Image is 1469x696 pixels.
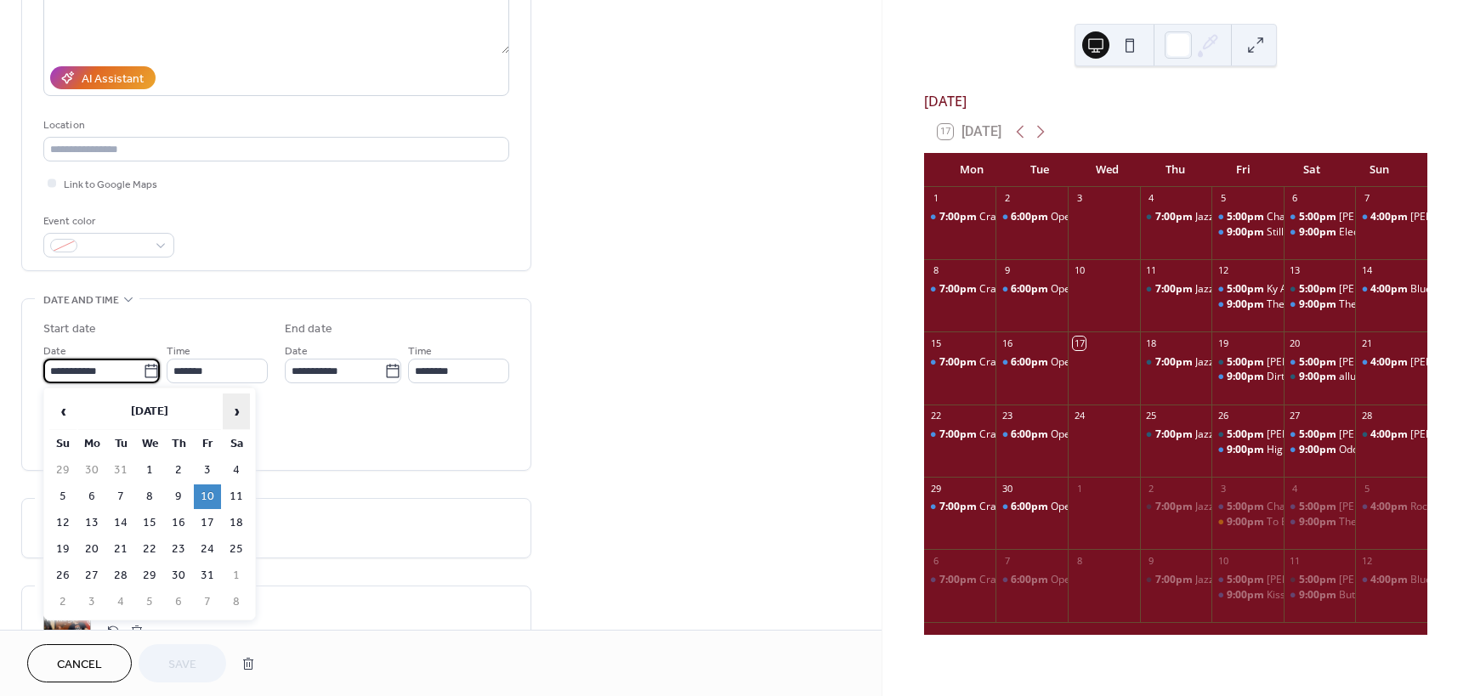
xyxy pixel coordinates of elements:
[1211,573,1284,587] div: Victoria Yeh & Mike Graham
[107,511,134,535] td: 14
[979,427,1053,442] div: Crash and Burn
[1195,355,1281,370] div: Jazz & Blues Night
[1339,370,1366,384] div: allura
[49,432,77,456] th: Su
[1155,355,1195,370] span: 7:00pm
[924,282,996,297] div: Crash and Burn
[1211,443,1284,457] div: High Waters Band
[1267,443,1353,457] div: High Waters Band
[43,212,171,230] div: Event color
[1001,264,1013,277] div: 9
[1011,500,1051,514] span: 6:00pm
[1289,264,1302,277] div: 13
[1211,210,1284,224] div: Charlie Horse
[1360,337,1373,349] div: 21
[1299,370,1339,384] span: 9:00pm
[1006,153,1074,187] div: Tue
[1360,410,1373,422] div: 28
[1267,297,1395,312] div: The Fabulous Tonemasters
[136,563,163,588] td: 29
[43,116,506,134] div: Location
[1339,573,1419,587] div: [PERSON_NAME]
[78,511,105,535] td: 13
[1001,192,1013,205] div: 2
[1195,500,1281,514] div: Jazz & Blues Night
[1284,515,1356,529] div: The Hippie Chicks
[49,511,77,535] td: 12
[1284,282,1356,297] div: Mike MacCurdy
[1339,515,1423,529] div: The Hippie Chicks
[136,537,163,562] td: 22
[1140,355,1212,370] div: Jazz & Blues Night
[924,355,996,370] div: Crash and Burn
[57,656,102,674] span: Cancel
[1227,297,1267,312] span: 9:00pm
[1211,225,1284,240] div: Still Picking Country
[43,342,66,360] span: Date
[1355,573,1427,587] div: Bluegrass Menagerie
[1299,443,1339,457] span: 9:00pm
[1051,500,1200,514] div: Open Mic with [PERSON_NAME]
[194,484,221,509] td: 10
[1227,355,1267,370] span: 5:00pm
[929,410,942,422] div: 22
[1217,337,1229,349] div: 19
[167,342,190,360] span: Time
[194,458,221,483] td: 3
[1001,554,1013,567] div: 7
[223,432,250,456] th: Sa
[1155,500,1195,514] span: 7:00pm
[1267,210,1332,224] div: Charlie Horse
[939,355,979,370] span: 7:00pm
[1001,337,1013,349] div: 16
[107,458,134,483] td: 31
[1145,410,1158,422] div: 25
[27,644,132,682] button: Cancel
[223,590,250,614] td: 8
[1211,427,1284,442] div: Rick & Gailie
[1370,210,1410,224] span: 4:00pm
[1227,370,1267,384] span: 9:00pm
[49,590,77,614] td: 2
[1267,282,1302,297] div: Ky Anto
[1299,355,1339,370] span: 5:00pm
[1360,554,1373,567] div: 12
[979,282,1053,297] div: Crash and Burn
[1073,264,1086,277] div: 10
[924,210,996,224] div: Crash and Burn
[929,482,942,495] div: 29
[1195,210,1281,224] div: Jazz & Blues Night
[1284,500,1356,514] div: Brennen Sloan
[1227,515,1267,529] span: 9:00pm
[78,563,105,588] td: 27
[1370,500,1410,514] span: 4:00pm
[1217,410,1229,422] div: 26
[939,427,979,442] span: 7:00pm
[1051,427,1200,442] div: Open Mic with [PERSON_NAME]
[223,563,250,588] td: 1
[1211,515,1284,529] div: To Be Announced
[1289,554,1302,567] div: 11
[78,432,105,456] th: Mo
[1140,210,1212,224] div: Jazz & Blues Night
[1299,588,1339,603] span: 9:00pm
[979,573,1053,587] div: Crash and Burn
[49,458,77,483] td: 29
[1074,153,1142,187] div: Wed
[165,511,192,535] td: 16
[1299,297,1339,312] span: 9:00pm
[1073,554,1086,567] div: 8
[78,537,105,562] td: 20
[1299,282,1339,297] span: 5:00pm
[165,458,192,483] td: 2
[194,537,221,562] td: 24
[82,71,144,88] div: AI Assistant
[929,192,942,205] div: 1
[223,537,250,562] td: 25
[1227,588,1267,603] span: 9:00pm
[1140,500,1212,514] div: Jazz & Blues Night
[1339,427,1419,442] div: [PERSON_NAME]
[1360,482,1373,495] div: 5
[1227,282,1267,297] span: 5:00pm
[1051,573,1200,587] div: Open Mic with [PERSON_NAME]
